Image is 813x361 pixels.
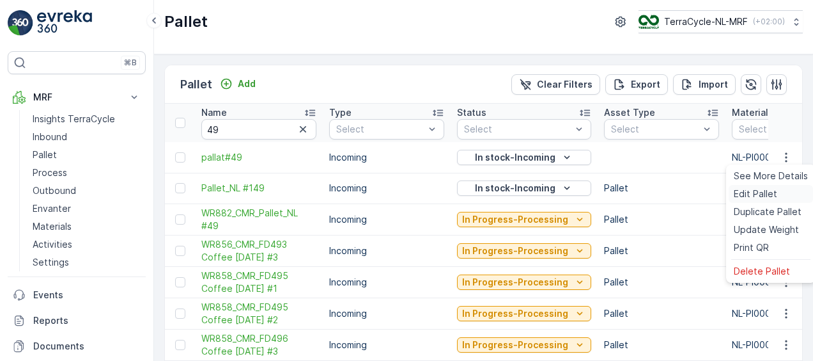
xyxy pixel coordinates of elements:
[611,123,699,136] p: Select
[329,151,444,164] p: Incoming
[33,91,120,104] p: MRF
[734,265,790,278] span: Delete Pallet
[180,76,212,93] p: Pallet
[33,202,71,215] p: Envanter
[215,76,261,92] button: Add
[175,246,185,256] div: Toggle Row Selected
[27,128,146,146] a: Inbound
[33,340,141,353] p: Documents
[673,74,736,95] button: Import
[329,276,444,289] p: Incoming
[33,113,115,125] p: Insights TerraCycle
[457,106,486,119] p: Status
[457,306,591,321] button: In Progress-Processing
[664,15,748,28] p: TerraCycle-NL-MRF
[329,213,444,226] p: Incoming
[8,308,146,333] a: Reports
[175,340,185,350] div: Toggle Row Selected
[8,333,146,359] a: Documents
[33,256,69,269] p: Settings
[33,238,72,251] p: Activities
[27,110,146,128] a: Insights TerraCycle
[457,180,591,196] button: In stock-Incoming
[605,74,668,95] button: Export
[462,339,568,351] p: In Progress-Processing
[27,182,146,200] a: Outbound
[27,146,146,164] a: Pallet
[462,213,568,226] p: In Progress-Processing
[201,332,316,358] a: WR858_CMR_FD496 Coffee 24.10.24 #3
[201,269,316,295] a: WR858_CMR_FD495 Coffee 17.10.24 #1
[27,200,146,218] a: Envanter
[27,164,146,182] a: Process
[27,218,146,236] a: Materials
[462,276,568,289] p: In Progress-Processing
[734,241,769,254] span: Print QR
[27,236,146,253] a: Activities
[201,151,316,164] span: pallat#49
[639,15,659,29] img: TC_v739CUj.png
[734,170,808,182] span: See More Details
[336,123,424,136] p: Select
[511,74,600,95] button: Clear Filters
[639,10,803,33] button: TerraCycle-NL-MRF(+02:00)
[604,213,719,226] p: Pallet
[537,78,592,91] p: Clear Filters
[175,183,185,193] div: Toggle Row Selected
[8,10,33,36] img: logo
[732,106,768,119] p: Material
[699,78,728,91] p: Import
[464,123,571,136] p: Select
[631,78,660,91] p: Export
[33,289,141,301] p: Events
[33,148,57,161] p: Pallet
[201,238,316,264] span: WR856_CMR_FD493 Coffee [DATE] #3
[33,220,72,233] p: Materials
[201,301,316,326] a: WR858_CMR_FD495 Coffee 17.10.24 #2
[734,205,801,218] span: Duplicate Pallet
[329,339,444,351] p: Incoming
[457,150,591,165] button: In stock-Incoming
[164,12,208,32] p: Pallet
[201,301,316,326] span: WR858_CMR_FD495 Coffee [DATE] #2
[33,314,141,327] p: Reports
[604,182,719,195] p: Pallet
[329,106,352,119] p: Type
[729,185,813,203] a: Edit Pallet
[734,188,777,200] span: Edit Pallet
[457,337,591,353] button: In Progress-Processing
[457,275,591,290] button: In Progress-Processing
[33,184,76,197] p: Outbound
[201,269,316,295] span: WR858_CMR_FD495 Coffee [DATE] #1
[462,307,568,320] p: In Progress-Processing
[33,131,67,143] p: Inbound
[734,223,799,236] span: Update Weight
[201,207,316,232] a: WR882_CMR_Pallet_NL #49
[604,307,719,320] p: Pallet
[462,245,568,257] p: In Progress-Processing
[238,77,256,90] p: Add
[175,152,185,163] div: Toggle Row Selected
[329,307,444,320] p: Incoming
[201,182,316,195] a: Pallet_NL #149
[753,17,785,27] p: ( +02:00 )
[201,106,227,119] p: Name
[729,203,813,221] a: Duplicate Pallet
[457,212,591,227] button: In Progress-Processing
[604,339,719,351] p: Pallet
[604,276,719,289] p: Pallet
[604,245,719,257] p: Pallet
[27,253,146,271] a: Settings
[175,277,185,287] div: Toggle Row Selected
[729,167,813,185] a: See More Details
[329,182,444,195] p: Incoming
[124,58,137,68] p: ⌘B
[329,245,444,257] p: Incoming
[8,84,146,110] button: MRF
[201,238,316,264] a: WR856_CMR_FD493 Coffee 03.10.24 #3
[201,119,316,140] input: Search
[457,243,591,259] button: In Progress-Processing
[604,106,655,119] p: Asset Type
